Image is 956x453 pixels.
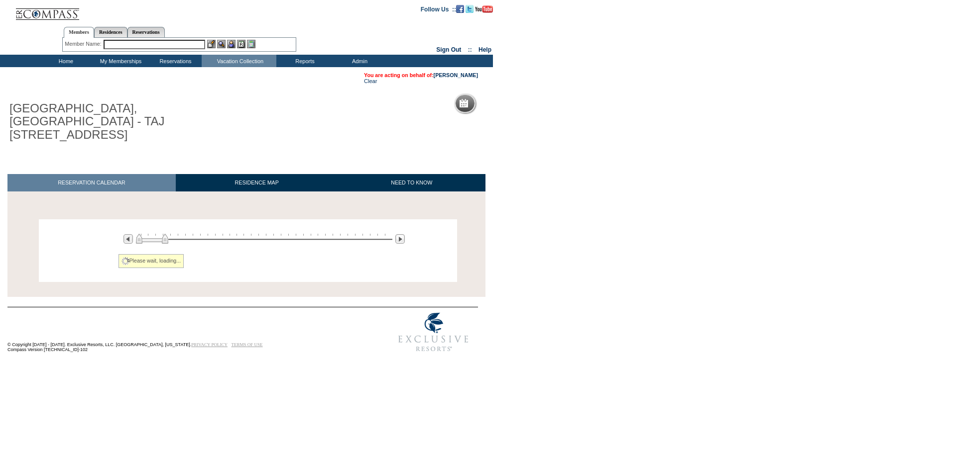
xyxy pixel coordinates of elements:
span: :: [468,46,472,53]
h5: Reservation Calendar [472,100,548,107]
img: Exclusive Resorts [389,307,478,357]
img: spinner2.gif [121,257,129,265]
img: Next [395,234,405,244]
a: RESIDENCE MAP [176,174,338,191]
td: © Copyright [DATE] - [DATE]. Exclusive Resorts, LLC. [GEOGRAPHIC_DATA], [US_STATE]. Compass Versi... [7,308,356,357]
a: Help [478,46,491,53]
img: Impersonate [227,40,236,48]
span: You are acting on behalf of: [364,72,478,78]
td: Vacation Collection [202,55,276,67]
img: Become our fan on Facebook [456,5,464,13]
a: Become our fan on Facebook [456,5,464,11]
a: Clear [364,78,377,84]
a: [PERSON_NAME] [434,72,478,78]
img: b_calculator.gif [247,40,255,48]
td: Home [37,55,92,67]
a: RESERVATION CALENDAR [7,174,176,191]
a: NEED TO KNOW [338,174,485,191]
img: Reservations [237,40,245,48]
a: Follow us on Twitter [466,5,474,11]
a: TERMS OF USE [232,342,263,347]
a: Subscribe to our YouTube Channel [475,5,493,11]
img: Previous [123,234,133,244]
img: View [217,40,226,48]
img: Subscribe to our YouTube Channel [475,5,493,13]
td: Reports [276,55,331,67]
a: PRIVACY POLICY [191,342,228,347]
td: Follow Us :: [421,5,456,13]
img: b_edit.gif [207,40,216,48]
div: Member Name: [65,40,103,48]
td: Admin [331,55,386,67]
div: Please wait, loading... [119,254,184,268]
img: Follow us on Twitter [466,5,474,13]
a: Sign Out [436,46,461,53]
a: Reservations [127,27,165,37]
h1: [GEOGRAPHIC_DATA], [GEOGRAPHIC_DATA] - TAJ [STREET_ADDRESS] [7,100,231,143]
td: My Memberships [92,55,147,67]
td: Reservations [147,55,202,67]
a: Residences [94,27,127,37]
a: Members [64,27,94,38]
